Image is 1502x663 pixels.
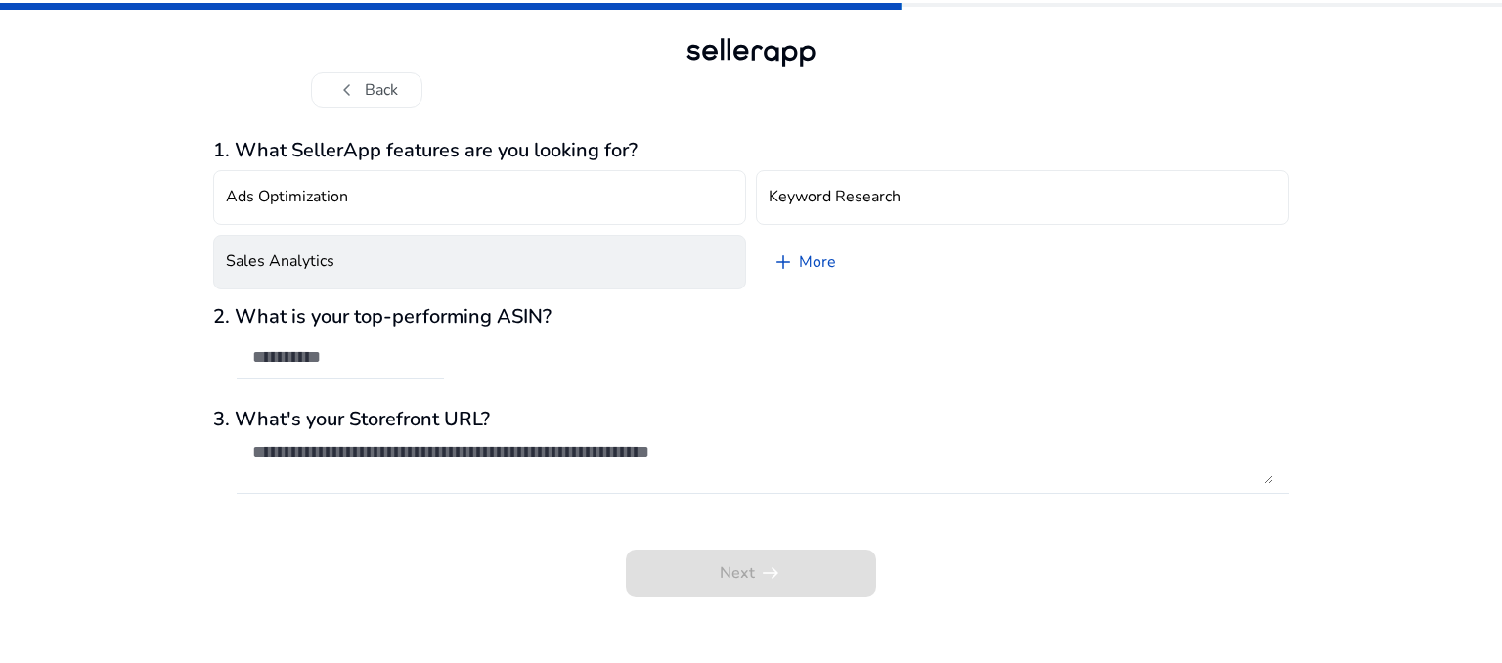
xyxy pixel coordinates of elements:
[311,72,422,108] button: chevron_leftBack
[213,170,746,225] button: Ads Optimization
[226,252,334,271] h4: Sales Analytics
[335,78,359,102] span: chevron_left
[772,250,795,274] span: add
[213,139,1289,162] h3: 1. What SellerApp features are you looking for?
[769,188,901,206] h4: Keyword Research
[213,235,746,289] button: Sales Analytics
[226,188,348,206] h4: Ads Optimization
[213,408,1289,431] h3: 3. What's your Storefront URL?
[213,305,1289,329] h3: 2. What is your top-performing ASIN?
[756,170,1289,225] button: Keyword Research
[756,235,852,289] a: More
